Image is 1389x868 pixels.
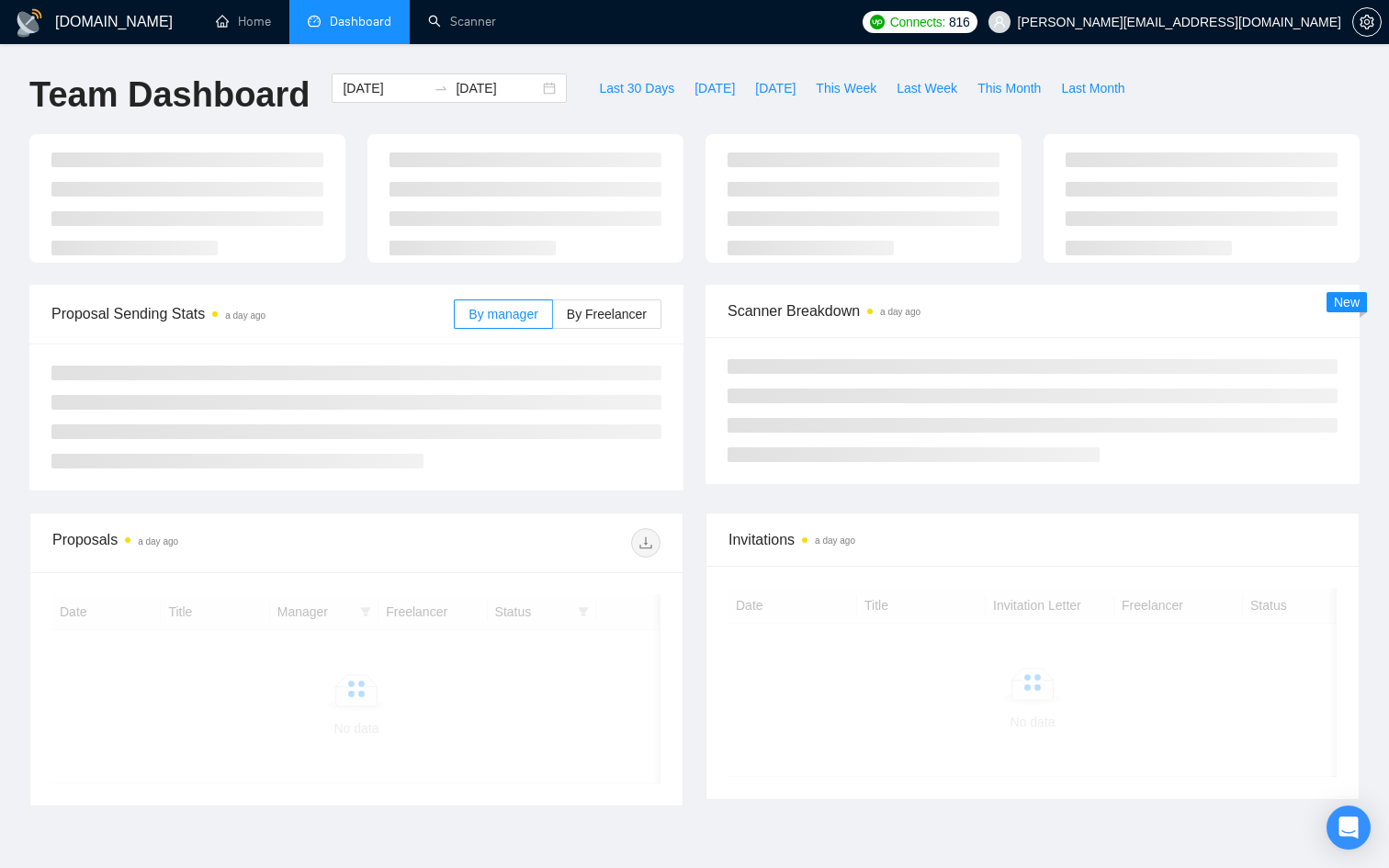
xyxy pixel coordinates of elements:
[343,78,426,98] input: Start date
[993,16,1006,28] span: user
[225,310,265,321] time: a day ago
[599,78,674,98] span: Last 30 Days
[1352,7,1382,37] button: setting
[138,536,178,547] time: a day ago
[694,78,735,98] span: [DATE]
[51,302,454,325] span: Proposal Sending Stats
[967,73,1051,103] button: This Month
[870,15,885,29] img: upwork-logo.png
[880,307,920,317] time: a day ago
[456,78,539,98] input: End date
[897,78,957,98] span: Last Week
[428,14,496,29] a: searchScanner
[308,15,321,28] span: dashboard
[1352,15,1382,29] a: setting
[330,14,391,29] span: Dashboard
[806,73,886,103] button: This Week
[728,528,1337,551] span: Invitations
[1327,806,1371,850] div: Open Intercom Messenger
[949,12,969,32] span: 816
[890,12,945,32] span: Connects:
[434,81,448,96] span: swap-right
[434,81,448,96] span: to
[52,528,356,558] div: Proposals
[589,73,684,103] button: Last 30 Days
[1353,15,1381,29] span: setting
[29,73,310,117] h1: Team Dashboard
[815,535,855,546] time: a day ago
[755,78,796,98] span: [DATE]
[567,307,647,321] span: By Freelancer
[886,73,967,103] button: Last Week
[728,299,1338,322] span: Scanner Breakdown
[1061,78,1124,98] span: Last Month
[15,8,44,38] img: logo
[1334,295,1360,310] span: New
[469,307,537,321] span: By manager
[216,14,271,29] a: homeHome
[684,73,745,103] button: [DATE]
[977,78,1041,98] span: This Month
[1051,73,1135,103] button: Last Month
[745,73,806,103] button: [DATE]
[816,78,876,98] span: This Week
